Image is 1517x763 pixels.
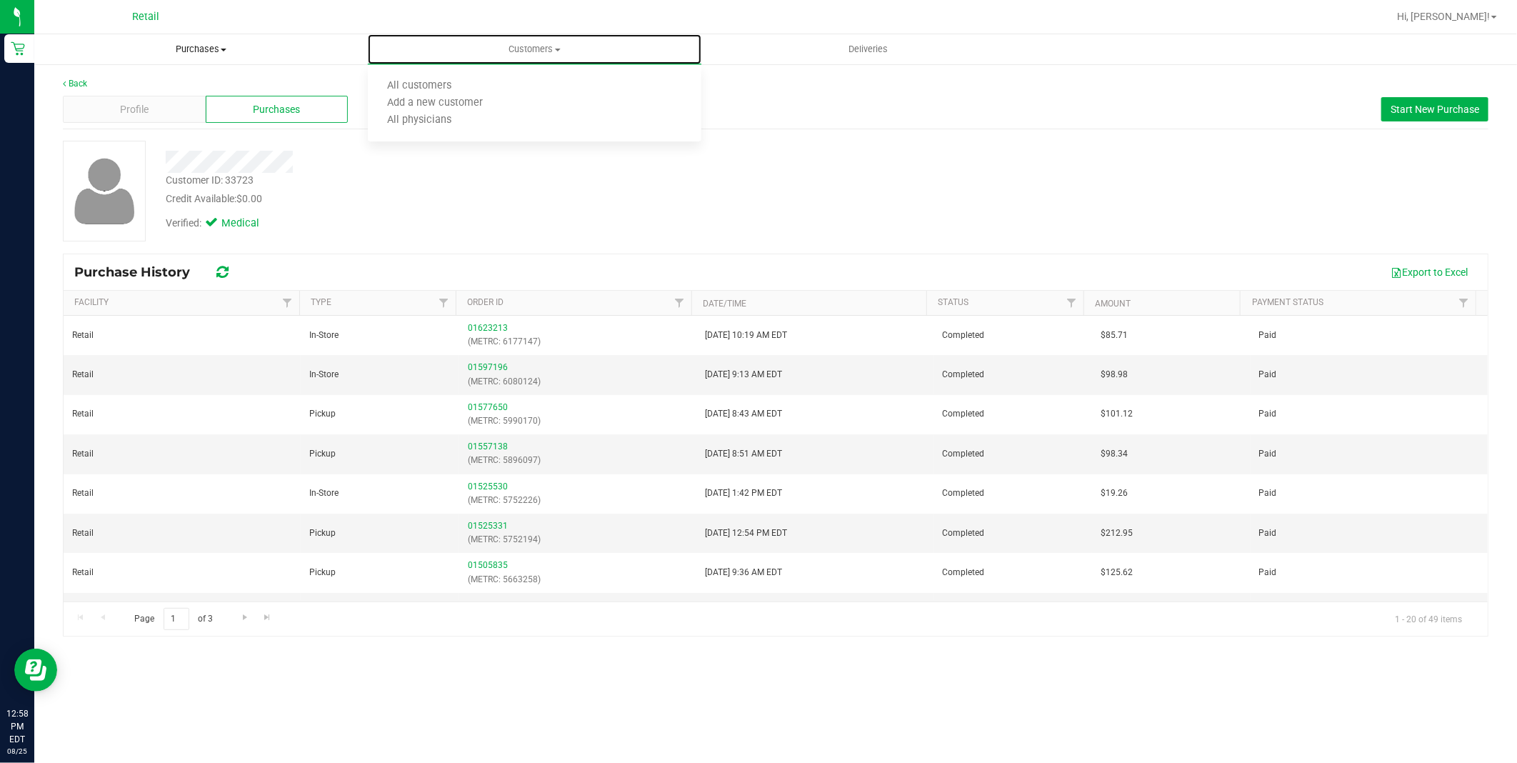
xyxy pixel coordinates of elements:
span: Page of 3 [122,608,225,630]
span: [DATE] 12:54 PM EDT [705,527,787,540]
span: [DATE] 8:51 AM EDT [705,447,782,461]
inline-svg: Retail [11,41,25,56]
a: Status [938,297,969,307]
span: Paid [1259,407,1277,421]
p: (METRC: 5990170) [468,414,688,428]
a: Customers All customers Add a new customer All physicians [368,34,701,64]
img: user-icon.png [67,154,142,228]
a: Deliveries [701,34,1035,64]
span: Retail [72,447,94,461]
span: Completed [943,447,985,461]
span: [DATE] 10:19 AM EDT [705,329,787,342]
a: Filter [1452,291,1476,315]
iframe: Resource center [14,649,57,692]
span: Pickup [309,527,336,540]
span: $212.95 [1101,527,1133,540]
a: Payment Status [1252,297,1323,307]
p: (METRC: 5896097) [468,454,688,467]
p: (METRC: 5752194) [468,533,688,547]
span: Paid [1259,566,1277,579]
p: (METRC: 6177147) [468,335,688,349]
span: Completed [943,487,985,500]
div: Customer ID: 33723 [166,173,254,188]
a: 01597196 [468,362,508,372]
span: Paid [1259,487,1277,500]
a: Filter [668,291,691,315]
span: Start New Purchase [1391,104,1479,115]
a: Amount [1095,299,1131,309]
a: Filter [432,291,456,315]
span: Retail [72,407,94,421]
a: 01525530 [468,482,508,492]
a: 01557138 [468,442,508,452]
a: 01505835 [468,560,508,570]
a: Filter [1060,291,1083,315]
span: $19.26 [1101,487,1128,500]
span: Paid [1259,527,1277,540]
span: In-Store [309,487,339,500]
span: Pickup [309,447,336,461]
span: $0.00 [236,193,262,204]
div: Verified: [166,216,279,231]
p: (METRC: 6080124) [468,375,688,389]
a: Type [311,297,331,307]
span: [DATE] 9:13 AM EDT [705,368,782,381]
a: 01525331 [468,521,508,531]
a: 01577650 [468,402,508,412]
span: Retail [72,368,94,381]
span: Customers [368,43,701,56]
span: Medical [221,216,279,231]
span: Purchases [253,102,300,117]
a: Order ID [468,297,504,307]
a: Back [63,79,87,89]
p: (METRC: 5663258) [468,573,688,587]
span: Retail [72,329,94,342]
span: Add a new customer [368,97,502,109]
span: Paid [1259,447,1277,461]
span: [DATE] 9:36 AM EDT [705,566,782,579]
span: Purchases [35,43,367,56]
div: Credit Available: [166,191,868,206]
span: Retail [72,487,94,500]
a: Date/Time [703,299,746,309]
span: Retail [72,566,94,579]
span: Completed [943,329,985,342]
span: Deliveries [829,43,907,56]
span: Pickup [309,407,336,421]
a: Go to the last page [257,608,278,627]
span: Retail [72,527,94,540]
span: Hi, [PERSON_NAME]! [1397,11,1490,22]
button: Export to Excel [1381,260,1477,284]
p: (METRC: 5752226) [468,494,688,507]
span: Completed [943,566,985,579]
span: In-Store [309,329,339,342]
a: Facility [74,297,109,307]
span: $98.34 [1101,447,1128,461]
a: Go to the next page [234,608,255,627]
span: [DATE] 8:43 AM EDT [705,407,782,421]
a: Filter [275,291,299,315]
span: Completed [943,368,985,381]
a: Purchases [34,34,368,64]
span: Retail [132,11,159,23]
span: $101.12 [1101,407,1133,421]
span: All physicians [368,114,471,126]
span: All customers [368,80,471,92]
span: Profile [120,102,149,117]
a: 01623213 [468,323,508,333]
span: [DATE] 1:42 PM EDT [705,487,782,500]
span: $85.71 [1101,329,1128,342]
span: Paid [1259,368,1277,381]
button: Start New Purchase [1381,97,1488,121]
p: 12:58 PM EDT [6,707,28,746]
p: 08/25 [6,746,28,757]
a: 01494315 [468,600,508,610]
input: 1 [164,608,189,630]
span: In-Store [309,368,339,381]
span: $98.98 [1101,368,1128,381]
span: Completed [943,407,985,421]
span: Paid [1259,329,1277,342]
span: Completed [943,527,985,540]
span: Pickup [309,566,336,579]
span: $125.62 [1101,566,1133,579]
